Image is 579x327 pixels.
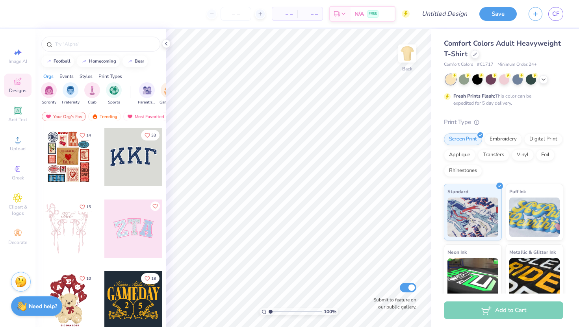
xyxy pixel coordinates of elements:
div: Vinyl [512,149,534,161]
span: – – [277,10,293,18]
button: Like [76,273,95,284]
span: Comfort Colors Adult Heavyweight T-Shirt [444,39,561,59]
img: Club Image [88,86,96,95]
button: Like [76,201,95,212]
div: bear [135,59,144,63]
div: Most Favorited [123,112,168,121]
button: Save [479,7,517,21]
div: Digital Print [524,133,562,145]
span: Designs [9,87,26,94]
img: Game Day Image [164,86,173,95]
button: filter button [84,82,100,105]
input: Try "Alpha" [54,40,155,48]
img: trend_line.gif [81,59,87,64]
strong: Need help? [29,303,57,310]
span: Metallic & Glitter Ink [509,248,556,256]
img: most_fav.gif [127,114,133,119]
div: Print Types [98,73,122,80]
span: Upload [10,146,26,152]
div: Applique [444,149,475,161]
div: Trending [88,112,121,121]
button: filter button [138,82,156,105]
div: filter for Parent's Weekend [138,82,156,105]
a: CF [548,7,563,21]
img: Back [399,46,415,61]
button: filter button [62,82,80,105]
div: Embroidery [484,133,522,145]
span: Image AI [9,58,27,65]
img: trending.gif [92,114,98,119]
div: Screen Print [444,133,482,145]
span: – – [302,10,318,18]
span: 10 [86,277,91,281]
div: This color can be expedited for 5 day delivery. [453,92,550,107]
img: trend_line.gif [127,59,133,64]
img: Sorority Image [45,86,54,95]
button: Like [76,130,95,140]
div: filter for Sorority [41,82,57,105]
img: Sports Image [109,86,119,95]
div: filter for Club [84,82,100,105]
button: filter button [160,82,178,105]
button: Like [150,201,160,211]
span: 15 [86,205,91,209]
span: CF [552,9,559,18]
div: filter for Game Day [160,82,178,105]
div: Foil [536,149,555,161]
span: Add Text [8,116,27,123]
strong: Fresh Prints Flash: [453,93,495,99]
img: Metallic & Glitter Ink [509,258,560,297]
div: Back [402,65,412,72]
input: – – [221,7,251,21]
button: Like [141,273,160,284]
img: most_fav.gif [45,114,52,119]
button: filter button [106,82,122,105]
span: Club [88,100,96,105]
span: Comfort Colors [444,61,473,68]
span: Minimum Order: 24 + [497,61,537,68]
div: Rhinestones [444,165,482,177]
span: Decorate [8,239,27,246]
label: Submit to feature on our public gallery. [369,296,416,310]
span: Game Day [160,100,178,105]
span: # C1717 [477,61,494,68]
span: Sports [108,100,120,105]
span: Parent's Weekend [138,100,156,105]
img: Neon Ink [447,258,498,297]
span: FREE [369,11,377,17]
span: Clipart & logos [4,204,32,216]
button: filter button [41,82,57,105]
button: Like [141,130,160,140]
img: Puff Ink [509,198,560,237]
span: Puff Ink [509,187,526,196]
img: Fraternity Image [66,86,75,95]
div: Print Type [444,118,563,127]
div: football [54,59,71,63]
span: Standard [447,187,468,196]
span: 14 [86,133,91,137]
span: Fraternity [62,100,80,105]
div: Events [59,73,74,80]
span: Greek [12,175,24,181]
div: filter for Sports [106,82,122,105]
img: trend_line.gif [46,59,52,64]
input: Untitled Design [416,6,473,22]
div: Styles [80,73,93,80]
span: Sorority [42,100,56,105]
button: bear [122,55,148,67]
span: Neon Ink [447,248,467,256]
img: Parent's Weekend Image [143,86,152,95]
div: Transfers [478,149,509,161]
div: Orgs [43,73,54,80]
span: 33 [151,133,156,137]
img: Standard [447,198,498,237]
div: Your Org's Fav [42,112,86,121]
button: football [41,55,74,67]
span: 18 [151,277,156,281]
span: N/A [354,10,364,18]
div: filter for Fraternity [62,82,80,105]
button: homecoming [77,55,120,67]
span: 100 % [324,308,336,315]
div: homecoming [89,59,116,63]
